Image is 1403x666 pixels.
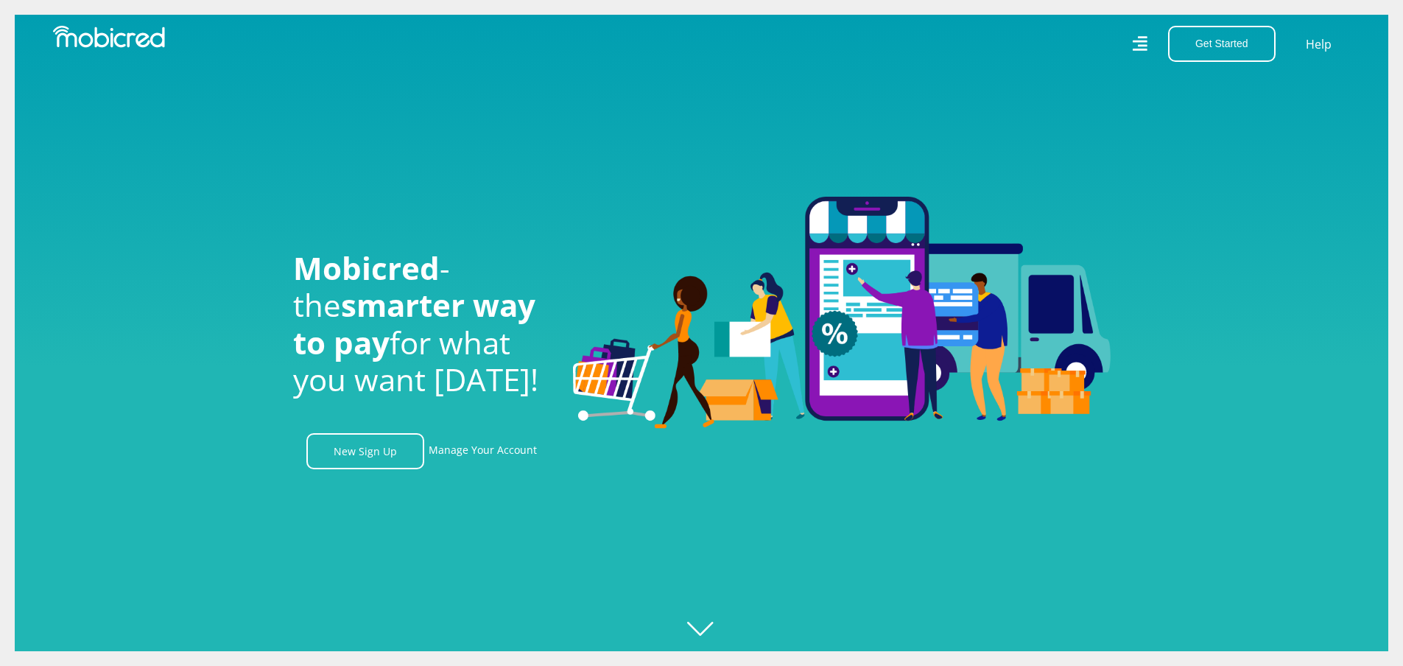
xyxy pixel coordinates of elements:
[429,433,537,469] a: Manage Your Account
[573,197,1111,430] img: Welcome to Mobicred
[53,26,165,48] img: Mobicred
[1305,35,1332,54] a: Help
[293,250,551,399] h1: - the for what you want [DATE]!
[293,284,535,362] span: smarter way to pay
[293,247,440,289] span: Mobicred
[306,433,424,469] a: New Sign Up
[1168,26,1276,62] button: Get Started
